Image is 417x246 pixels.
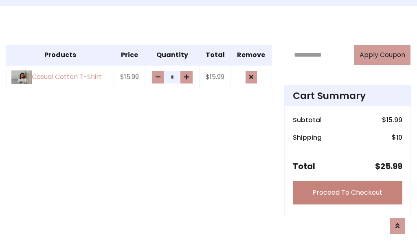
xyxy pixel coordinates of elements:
button: Apply Coupon [354,45,410,65]
th: Products [7,45,114,65]
h5: Total [293,161,315,171]
th: Total [200,45,231,65]
td: $15.99 [114,65,145,89]
span: 15.99 [386,115,402,125]
h6: Shipping [293,134,322,141]
a: Casual Cotton T-Shirt [11,70,109,84]
a: Proceed To Checkout [293,181,402,204]
td: $15.99 [200,65,231,89]
span: 10 [396,133,402,142]
th: Remove [231,45,272,65]
th: Quantity [145,45,200,65]
th: Price [114,45,145,65]
h6: Subtotal [293,116,322,124]
h6: $ [392,134,402,141]
h4: Cart Summary [293,90,402,101]
h6: $ [382,116,402,124]
span: 25.99 [380,160,402,172]
h5: $ [375,161,402,171]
